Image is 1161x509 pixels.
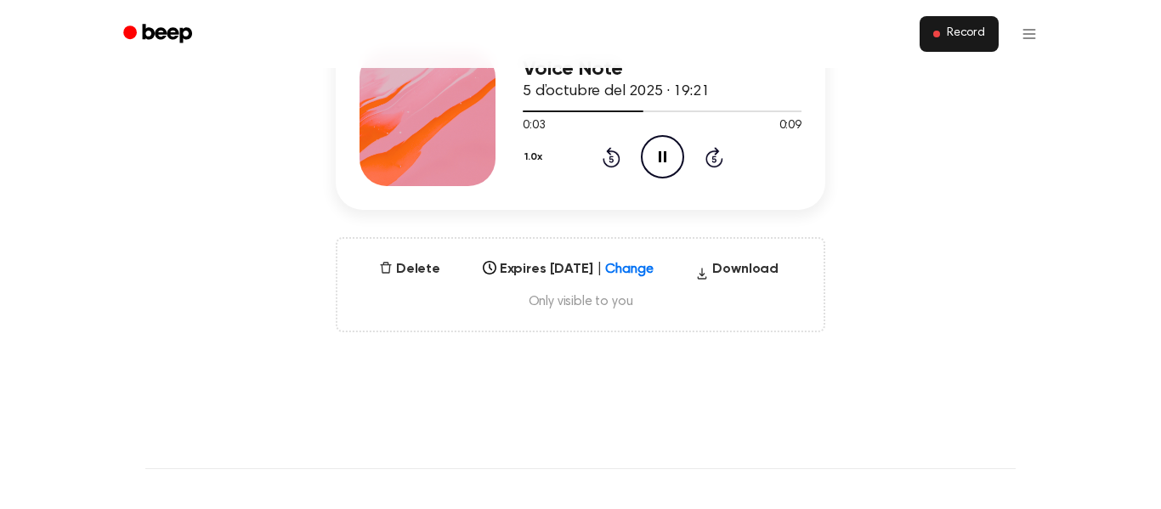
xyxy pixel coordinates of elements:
button: 1.0x [523,143,548,172]
span: 0:03 [523,117,545,135]
button: Delete [372,259,447,280]
button: Open menu [1009,14,1050,54]
h3: Voice Note [523,58,801,81]
span: Only visible to you [358,293,803,310]
span: Record [947,26,985,42]
span: 0:09 [779,117,801,135]
span: 5 d’octubre del 2025 · 19:21 [523,84,710,99]
button: Download [688,259,785,286]
button: Record [920,16,999,52]
a: Beep [111,18,207,51]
